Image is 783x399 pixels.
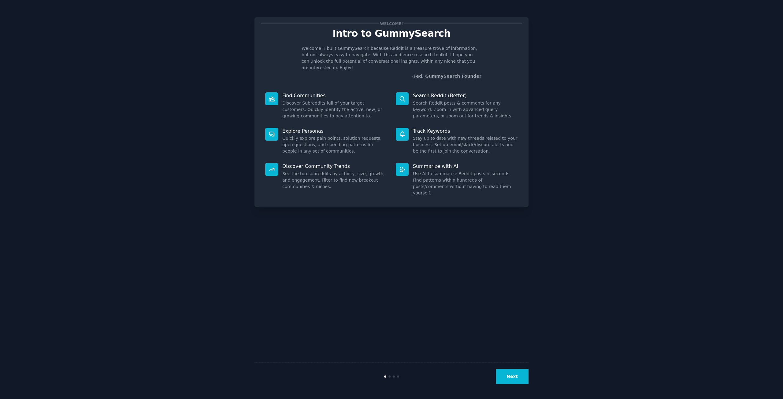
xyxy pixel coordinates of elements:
dd: Search Reddit posts & comments for any keyword. Zoom in with advanced query parameters, or zoom o... [413,100,518,119]
p: Find Communities [282,92,387,99]
p: Search Reddit (Better) [413,92,518,99]
span: Welcome! [379,20,404,27]
div: - [412,73,481,79]
a: Fed, GummySearch Founder [413,74,481,79]
p: Explore Personas [282,128,387,134]
dd: Use AI to summarize Reddit posts in seconds. Find patterns within hundreds of posts/comments with... [413,171,518,196]
dd: Stay up to date with new threads related to your business. Set up email/slack/discord alerts and ... [413,135,518,154]
p: Welcome! I built GummySearch because Reddit is a treasure trove of information, but not always ea... [302,45,481,71]
p: Summarize with AI [413,163,518,169]
p: Discover Community Trends [282,163,387,169]
p: Track Keywords [413,128,518,134]
dd: Discover Subreddits full of your target customers. Quickly identify the active, new, or growing c... [282,100,387,119]
p: Intro to GummySearch [261,28,522,39]
dd: Quickly explore pain points, solution requests, open questions, and spending patterns for people ... [282,135,387,154]
button: Next [496,369,529,384]
dd: See the top subreddits by activity, size, growth, and engagement. Filter to find new breakout com... [282,171,387,190]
